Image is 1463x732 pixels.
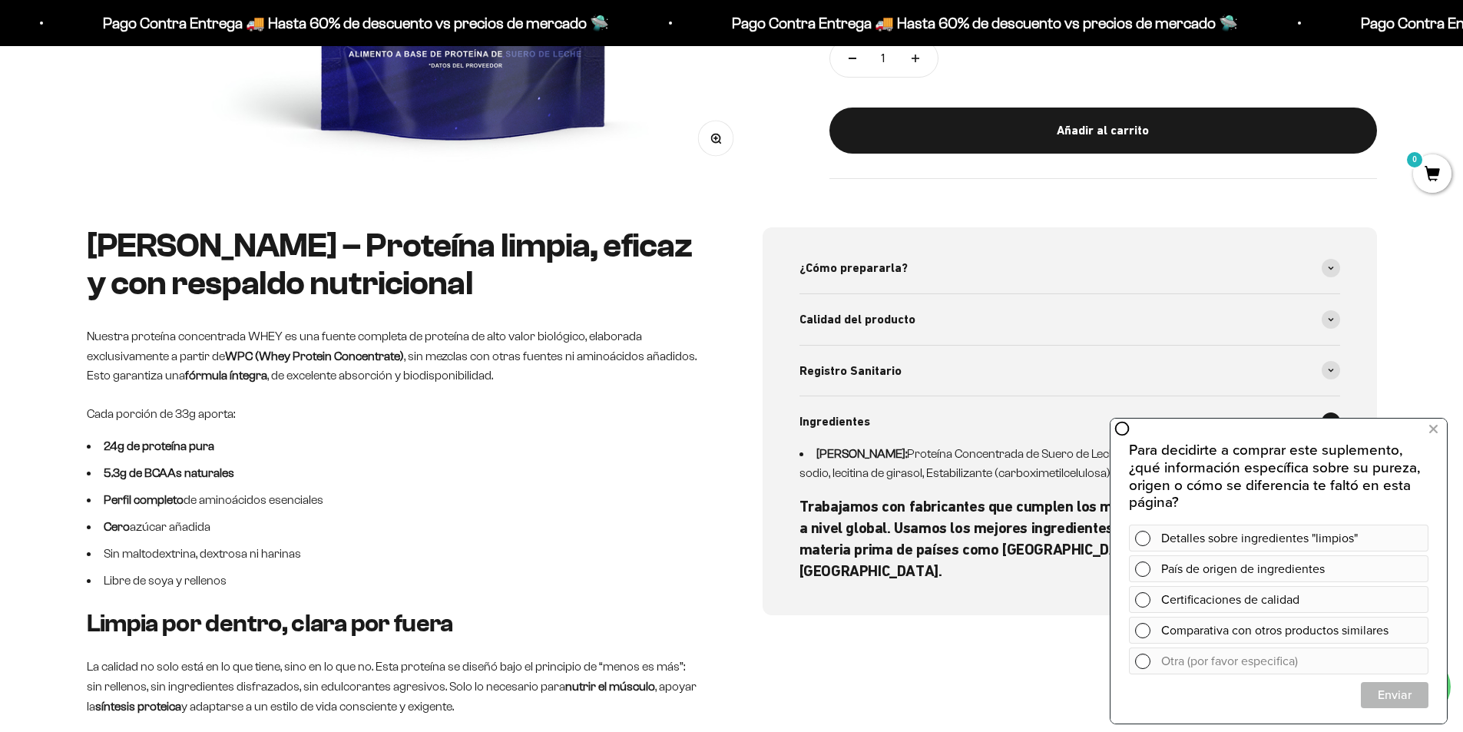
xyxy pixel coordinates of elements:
strong: Cero [104,520,130,533]
a: 0 [1413,167,1451,184]
strong: síntesis proteica [95,700,181,713]
strong: Perfil completo [104,493,184,506]
strong: WPC (Whey Protein Concentrate) [225,349,404,363]
p: Pago Contra Entrega 🚚 Hasta 60% de descuento vs precios de mercado 🛸 [100,11,606,35]
iframe: zigpoll-iframe [1110,417,1447,724]
p: Cada porción de 33g aporta: [87,404,701,424]
button: Reducir cantidad [830,40,875,77]
span: Calidad del producto [799,310,915,330]
strong: nutrir el músculo [565,680,655,693]
mark: 0 [1405,151,1424,169]
summary: Calidad del producto [799,294,1340,345]
summary: Registro Sanitario [799,346,1340,396]
strong: 24g de proteína pura [104,439,214,452]
li: Proteína Concentrada de Suero de Leche, Sabor artificial Vainilla, cloruro de sodio, lecitina de ... [799,444,1322,483]
summary: ¿Cómo prepararla? [799,243,1340,293]
strong: Limpia por dentro, clara por fuera [87,610,453,637]
summary: Ingredientes [799,396,1340,447]
strong: [PERSON_NAME]: [816,447,907,460]
h6: Trabajamos con fabricantes que cumplen los más altos estándares de calidad a nivel global. Usamos... [799,495,1322,581]
p: Nuestra proteína concentrada WHEY es una fuente completa de proteína de alto valor biológico, ela... [87,326,701,386]
li: de aminoácidos esenciales [87,490,701,510]
span: Ingredientes [799,412,870,432]
li: azúcar añadida [87,517,701,537]
li: Sin maltodextrina, dextrosa ni harinas [87,544,701,564]
button: Aumentar cantidad [893,40,938,77]
p: La calidad no solo está en lo que tiene, sino en lo que no. Esta proteína se diseñó bajo el princ... [87,657,701,716]
p: Pago Contra Entrega 🚚 Hasta 60% de descuento vs precios de mercado 🛸 [729,11,1235,35]
strong: 5.3g de BCAAs naturales [104,466,234,479]
li: Libre de soya y rellenos [87,571,701,591]
strong: fórmula íntegra [185,369,267,382]
h2: [PERSON_NAME] – Proteína limpia, eficaz y con respaldo nutricional [87,227,701,302]
span: ¿Cómo prepararla? [799,258,908,278]
span: Registro Sanitario [799,361,902,381]
button: Añadir al carrito [829,107,1377,153]
div: Añadir al carrito [860,121,1346,141]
